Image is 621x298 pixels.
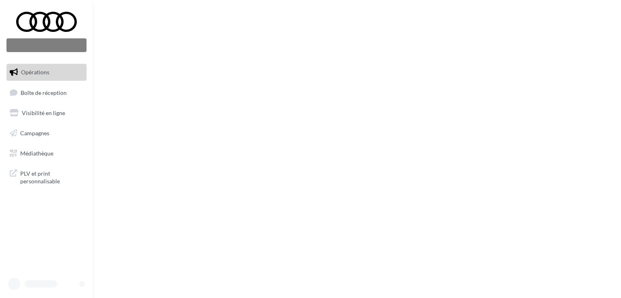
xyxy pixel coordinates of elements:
[5,165,88,189] a: PLV et print personnalisable
[21,89,67,96] span: Boîte de réception
[6,38,87,52] div: Nouvelle campagne
[5,64,88,81] a: Opérations
[5,145,88,162] a: Médiathèque
[20,168,83,185] span: PLV et print personnalisable
[20,130,49,136] span: Campagnes
[22,109,65,116] span: Visibilité en ligne
[5,84,88,101] a: Boîte de réception
[5,125,88,142] a: Campagnes
[5,105,88,122] a: Visibilité en ligne
[20,149,53,156] span: Médiathèque
[21,69,49,76] span: Opérations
